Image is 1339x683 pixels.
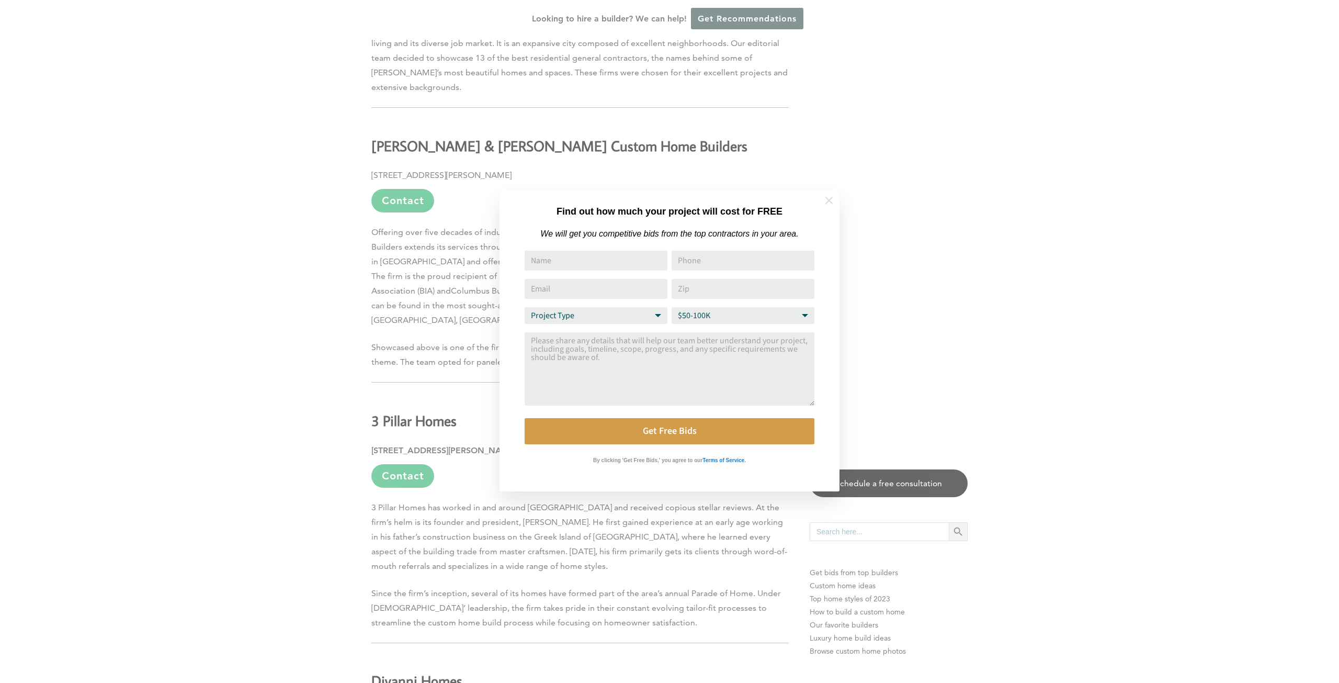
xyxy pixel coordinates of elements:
input: Name [525,251,667,271]
strong: By clicking 'Get Free Bids,' you agree to our [593,457,702,463]
button: Close [811,182,847,219]
select: Project Type [525,307,667,324]
input: Email Address [525,279,667,299]
input: Zip [672,279,814,299]
a: Terms of Service [702,455,744,464]
strong: Terms of Service [702,457,744,463]
strong: . [744,457,746,463]
em: We will get you competitive bids from the top contractors in your area. [540,229,798,238]
button: Get Free Bids [525,418,814,444]
textarea: Comment or Message [525,332,814,406]
iframe: Drift Widget Chat Controller [1138,608,1326,670]
input: Phone [672,251,814,271]
select: Budget Range [672,307,814,324]
strong: Find out how much your project will cost for FREE [557,206,782,217]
